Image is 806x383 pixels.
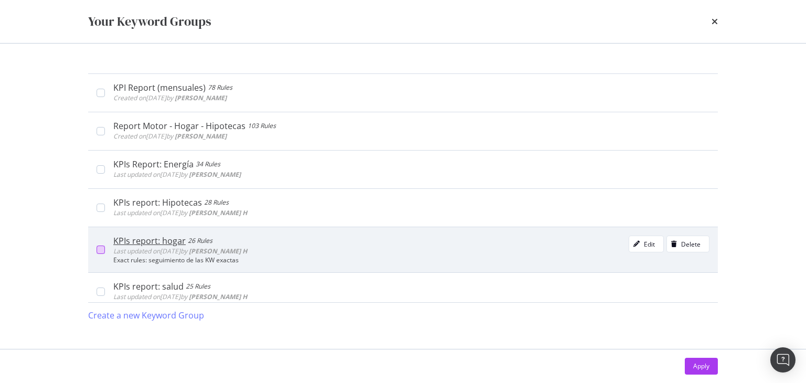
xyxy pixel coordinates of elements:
span: Created on [DATE] by [113,132,227,141]
div: Apply [693,361,709,370]
div: 26 Rules [188,236,213,246]
button: Create a new Keyword Group [88,303,204,328]
button: Edit [629,236,664,252]
div: Edit [644,240,655,249]
button: Apply [685,358,718,375]
div: KPIs Report: Energía [113,159,194,169]
span: Last updated on [DATE] by [113,292,247,301]
span: Last updated on [DATE] by [113,208,247,217]
div: 28 Rules [204,197,229,208]
div: 78 Rules [208,82,232,93]
b: [PERSON_NAME] H [189,208,247,217]
div: 25 Rules [186,281,210,292]
div: 34 Rules [196,159,220,169]
div: KPI Report (mensuales) [113,82,206,93]
div: Open Intercom Messenger [770,347,796,373]
div: Delete [681,240,701,249]
div: Report Motor - Hogar - Hipotecas [113,121,246,131]
span: Created on [DATE] by [113,93,227,102]
div: KPIs report: hogar [113,236,186,246]
span: Last updated on [DATE] by [113,247,247,256]
div: Your Keyword Groups [88,13,211,30]
b: [PERSON_NAME] [175,93,227,102]
button: Delete [666,236,709,252]
div: Exact rules: seguimiento de las KW exactas [113,257,709,264]
div: Create a new Keyword Group [88,310,204,322]
b: [PERSON_NAME] [189,170,241,179]
div: 103 Rules [248,121,276,131]
b: [PERSON_NAME] [175,132,227,141]
b: [PERSON_NAME] H [189,247,247,256]
b: [PERSON_NAME] H [189,292,247,301]
div: times [712,13,718,30]
div: KPIs report: salud [113,281,184,292]
span: Last updated on [DATE] by [113,170,241,179]
div: KPIs report: Hipotecas [113,197,202,208]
